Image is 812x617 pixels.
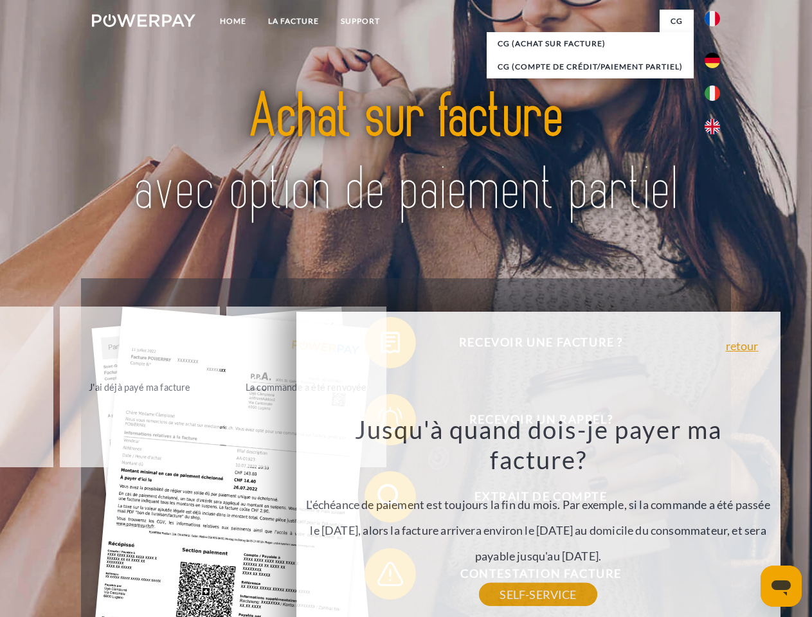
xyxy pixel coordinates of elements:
[705,85,720,101] img: it
[487,55,694,78] a: CG (Compte de crédit/paiement partiel)
[487,32,694,55] a: CG (achat sur facture)
[761,566,802,607] iframe: Bouton de lancement de la fenêtre de messagerie
[92,14,195,27] img: logo-powerpay-white.svg
[705,119,720,134] img: en
[705,53,720,68] img: de
[726,340,759,352] a: retour
[123,62,689,246] img: title-powerpay_fr.svg
[330,10,391,33] a: Support
[234,378,379,395] div: La commande a été renvoyée
[705,11,720,26] img: fr
[660,10,694,33] a: CG
[209,10,257,33] a: Home
[479,583,597,606] a: SELF-SERVICE
[257,10,330,33] a: LA FACTURE
[303,414,773,476] h3: Jusqu'à quand dois-je payer ma facture?
[303,414,773,595] div: L'échéance de paiement est toujours la fin du mois. Par exemple, si la commande a été passée le [...
[68,378,212,395] div: J'ai déjà payé ma facture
